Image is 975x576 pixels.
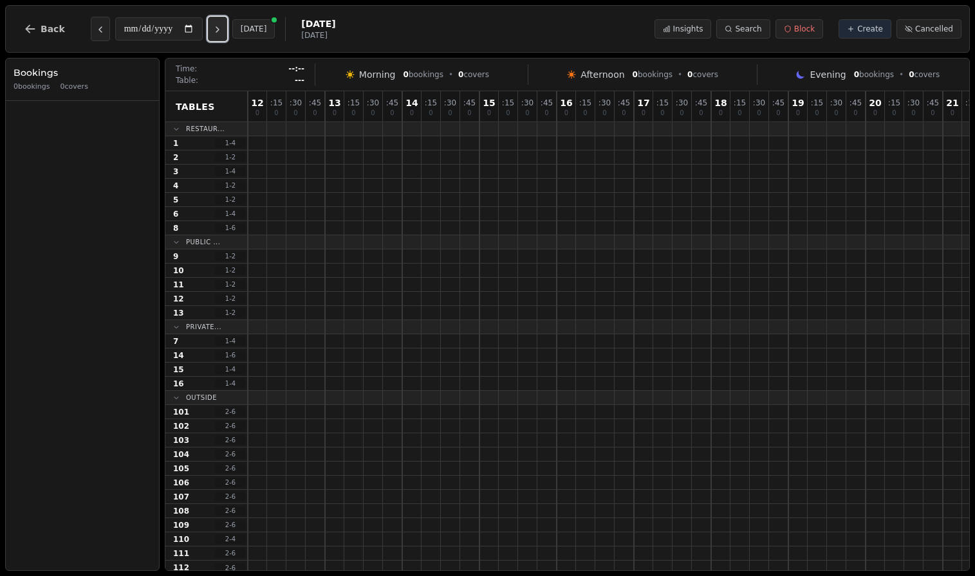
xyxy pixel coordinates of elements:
span: bookings [633,69,673,80]
span: 1 - 2 [215,280,246,289]
span: 1 - 6 [215,223,246,233]
button: [DATE] [232,19,275,39]
span: • [449,69,453,80]
span: 0 [660,110,664,116]
span: 0 [410,110,414,116]
span: 16 [173,379,184,389]
span: 0 [911,110,915,116]
span: 0 [487,110,491,116]
span: 103 [173,435,189,446]
span: 9 [173,251,178,262]
span: : 15 [811,99,823,107]
span: 0 [834,110,838,116]
span: --- [295,75,304,85]
span: : 45 [850,99,862,107]
span: 0 [909,70,914,79]
span: 111 [173,548,189,559]
span: Block [794,24,815,34]
span: 1 - 2 [215,195,246,204]
span: 0 [429,110,432,116]
span: 0 [854,70,859,79]
span: [DATE] [301,30,335,40]
span: 7 [173,336,178,346]
button: Back [14,14,75,44]
span: 0 [467,110,471,116]
span: 1 - 4 [215,166,246,176]
span: [DATE] [301,17,335,30]
span: 2 - 6 [215,506,246,516]
span: 0 [293,110,297,116]
span: 0 [951,110,954,116]
span: 0 [602,110,606,116]
span: 0 covers [60,82,88,93]
span: 2 - 6 [215,492,246,501]
span: 2 - 6 [215,421,246,431]
span: 12 [251,98,263,107]
span: : 15 [502,99,514,107]
span: covers [687,69,718,80]
span: 2 - 6 [215,548,246,558]
span: 0 [564,110,568,116]
span: 102 [173,421,189,431]
span: 101 [173,407,189,417]
span: 1 - 2 [215,251,246,261]
span: Afternoon [580,68,624,81]
span: 2 - 6 [215,520,246,530]
span: 16 [560,98,572,107]
span: : 15 [270,99,283,107]
span: 0 [873,110,877,116]
span: 0 [796,110,800,116]
span: 1 - 4 [215,138,246,148]
span: Morning [359,68,396,81]
span: 14 [405,98,418,107]
span: 0 [390,110,394,116]
span: 2 - 6 [215,449,246,459]
span: 0 [506,110,510,116]
span: 2 [173,152,178,163]
span: 4 [173,181,178,191]
span: bookings [404,69,443,80]
span: 1 - 6 [215,350,246,360]
span: 0 [776,110,780,116]
span: 110 [173,534,189,544]
button: Next day [208,17,227,41]
h3: Bookings [14,66,151,79]
span: 0 [853,110,857,116]
span: 19 [792,98,804,107]
span: 2 - 6 [215,464,246,473]
span: : 15 [888,99,900,107]
span: Outside [186,393,217,402]
span: 1 - 4 [215,364,246,374]
span: 0 [525,110,529,116]
span: 0 [255,110,259,116]
span: 0 [351,110,355,116]
span: : 45 [541,99,553,107]
span: 3 [173,166,178,177]
span: 109 [173,520,189,530]
span: 13 [173,308,184,318]
span: : 30 [444,99,456,107]
span: 1 - 2 [215,152,246,162]
span: Back [41,24,65,33]
span: 0 [622,110,626,116]
span: 0 [633,70,638,79]
span: 0 [404,70,409,79]
span: 0 [333,110,337,116]
span: 108 [173,506,189,516]
span: 0 [892,110,896,116]
button: Search [716,19,770,39]
span: 0 [687,70,692,79]
span: : 30 [290,99,302,107]
span: Cancelled [915,24,953,34]
span: : 45 [927,99,939,107]
span: • [899,69,904,80]
button: Insights [655,19,712,39]
span: : 45 [695,99,707,107]
span: : 30 [830,99,842,107]
span: 13 [328,98,340,107]
span: 6 [173,209,178,219]
span: 0 [458,70,463,79]
span: 17 [637,98,649,107]
button: Block [775,19,823,39]
span: 1 - 2 [215,265,246,275]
